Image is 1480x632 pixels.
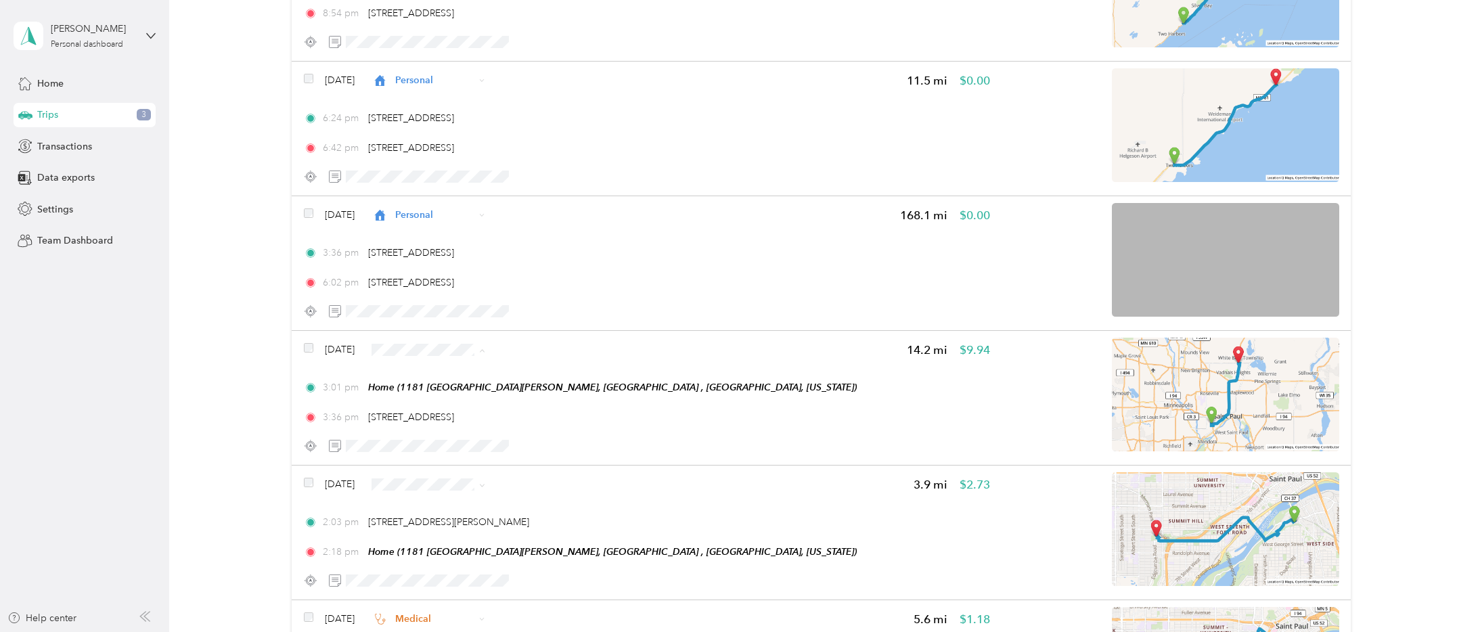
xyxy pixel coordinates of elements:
span: [STREET_ADDRESS] [368,411,454,423]
span: Personal [395,73,474,87]
span: 2:03 pm [323,515,361,529]
span: [DATE] [325,208,355,222]
iframe: Everlance-gr Chat Button Frame [1404,556,1480,632]
span: [DATE] [325,477,355,491]
span: 3:36 pm [323,246,361,260]
span: [DATE] [325,342,355,357]
img: minimap [1112,203,1339,317]
img: minimap [1112,338,1339,451]
span: Home [37,76,64,91]
span: [DATE] [325,612,355,626]
span: Team Dashboard [37,233,113,248]
span: [STREET_ADDRESS] [368,112,454,124]
div: Personal dashboard [51,41,123,49]
span: 6:02 pm [323,275,361,290]
span: 11.5 mi [907,72,947,89]
span: Medical [395,612,474,626]
span: 8:54 pm [323,6,361,20]
span: 2:18 pm [323,545,361,559]
span: 168.1 mi [900,207,947,224]
button: Help center [7,611,76,625]
img: minimap [1112,472,1339,586]
span: [DATE] [325,73,355,87]
span: Transactions [37,139,92,154]
span: Trips [37,108,58,122]
span: 3:36 pm [323,410,361,424]
span: 6:42 pm [323,141,361,155]
span: [STREET_ADDRESS] [368,247,454,258]
span: Data exports [37,171,95,185]
span: Home (1181 [GEOGRAPHIC_DATA][PERSON_NAME], [GEOGRAPHIC_DATA] , [GEOGRAPHIC_DATA], [US_STATE]) [368,546,857,557]
img: minimap [1112,68,1339,182]
span: 14.2 mi [907,342,947,359]
span: $1.18 [960,611,990,628]
span: 5.6 mi [914,611,947,628]
span: [STREET_ADDRESS] [368,142,454,154]
span: Home (1181 [GEOGRAPHIC_DATA][PERSON_NAME], [GEOGRAPHIC_DATA] , [GEOGRAPHIC_DATA], [US_STATE]) [368,382,857,392]
span: $0.00 [960,72,990,89]
span: Personal [395,208,474,222]
span: $9.94 [960,342,990,359]
span: $2.73 [960,476,990,493]
span: 3 [137,109,151,121]
span: $0.00 [960,207,990,224]
div: [PERSON_NAME] [51,22,135,36]
span: [STREET_ADDRESS] [368,277,454,288]
span: 6:24 pm [323,111,361,125]
span: [STREET_ADDRESS][PERSON_NAME] [368,516,529,528]
span: 3:01 pm [323,380,361,394]
span: Settings [37,202,73,217]
span: [STREET_ADDRESS] [368,7,454,19]
span: 3.9 mi [914,476,947,493]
